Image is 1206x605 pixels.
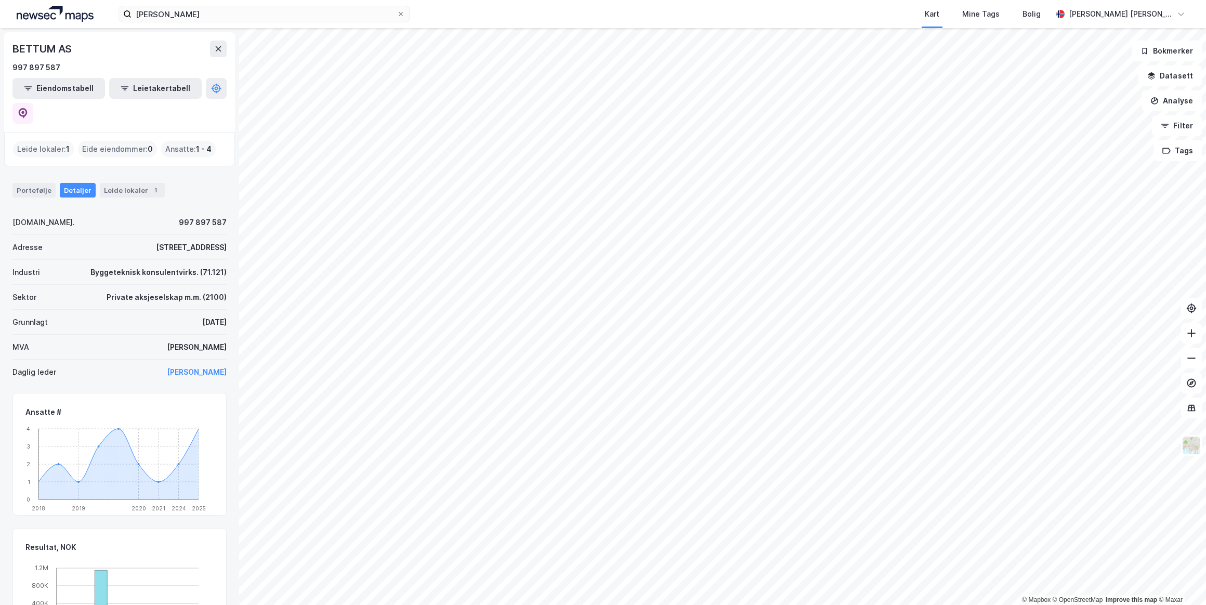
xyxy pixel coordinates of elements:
button: Bokmerker [1132,41,1202,61]
div: [PERSON_NAME] [167,341,227,353]
div: Industri [12,266,40,279]
div: Daglig leder [12,366,56,378]
iframe: Chat Widget [1154,555,1206,605]
img: logo.a4113a55bc3d86da70a041830d287a7e.svg [17,6,94,22]
button: Filter [1152,115,1202,136]
img: Z [1182,436,1201,455]
div: [PERSON_NAME] [PERSON_NAME] [1069,8,1173,20]
div: Mine Tags [962,8,1000,20]
span: 1 - 4 [196,143,212,155]
a: OpenStreetMap [1053,596,1103,603]
a: Improve this map [1106,596,1157,603]
tspan: 2025 [192,505,206,511]
div: Grunnlagt [12,316,48,328]
div: BETTUM AS [12,41,74,57]
button: Eiendomstabell [12,78,105,99]
tspan: 1.2M [35,564,48,572]
div: Leide lokaler : [13,141,74,157]
tspan: 2021 [152,505,165,511]
tspan: 1 [28,478,30,484]
div: Kart [925,8,939,20]
div: Ansatte # [25,406,214,418]
div: Byggeteknisk konsulentvirks. (71.121) [90,266,227,279]
div: Private aksjeselskap m.m. (2100) [107,291,227,304]
button: Analyse [1142,90,1202,111]
div: MVA [12,341,29,353]
span: 0 [148,143,153,155]
div: Sektor [12,291,36,304]
div: Portefølje [12,183,56,198]
a: Mapbox [1022,596,1051,603]
div: Leide lokaler [100,183,165,198]
div: Kontrollprogram for chat [1154,555,1206,605]
div: [STREET_ADDRESS] [156,241,227,254]
tspan: 0 [27,496,30,502]
span: 1 [66,143,70,155]
div: Eide eiendommer : [78,141,157,157]
div: Ansatte : [161,141,216,157]
button: Leietakertabell [109,78,202,99]
div: 997 897 587 [12,61,60,74]
tspan: 2019 [72,505,85,511]
tspan: 2024 [172,505,186,511]
div: Adresse [12,241,43,254]
tspan: 3 [27,443,30,449]
button: Datasett [1138,65,1202,86]
tspan: 800K [32,582,48,589]
tspan: 2 [27,461,30,467]
div: [DOMAIN_NAME]. [12,216,75,229]
div: Detaljer [60,183,96,198]
button: Tags [1153,140,1202,161]
div: 1 [150,185,161,195]
tspan: 2020 [132,505,146,511]
div: 997 897 587 [179,216,227,229]
input: Søk på adresse, matrikkel, gårdeiere, leietakere eller personer [132,6,397,22]
div: [DATE] [202,316,227,328]
tspan: 4 [27,425,30,431]
tspan: 2018 [32,505,45,511]
div: Bolig [1023,8,1041,20]
div: Resultat, NOK [25,541,214,554]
